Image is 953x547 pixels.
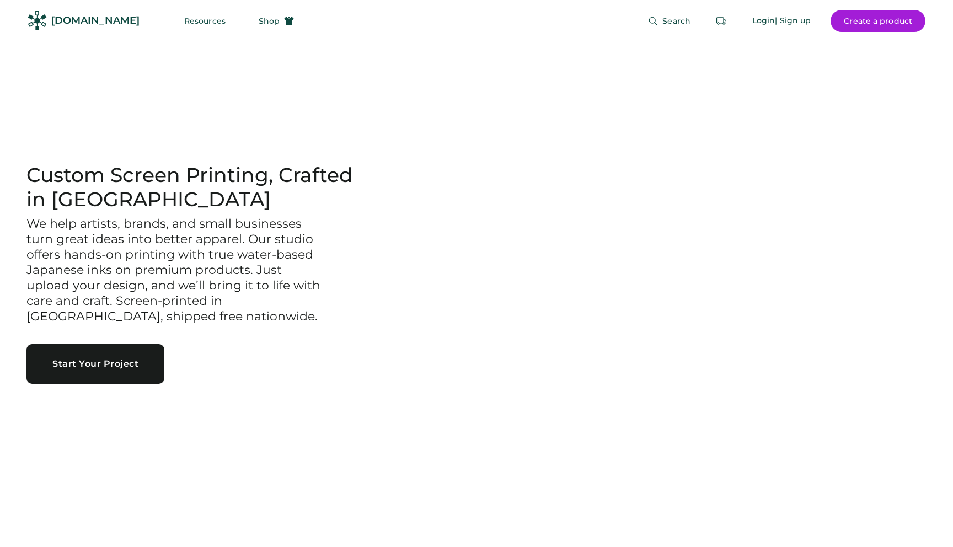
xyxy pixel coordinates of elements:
button: Start Your Project [26,344,164,384]
div: | Sign up [775,15,811,26]
button: Shop [245,10,307,32]
button: Create a product [831,10,925,32]
div: Login [752,15,775,26]
div: [DOMAIN_NAME] [51,14,140,28]
span: Search [662,17,690,25]
img: Rendered Logo - Screens [28,11,47,30]
button: Retrieve an order [710,10,732,32]
h3: We help artists, brands, and small businesses turn great ideas into better apparel. Our studio of... [26,216,324,324]
h1: Custom Screen Printing, Crafted in [GEOGRAPHIC_DATA] [26,163,355,212]
button: Search [635,10,704,32]
button: Resources [171,10,239,32]
span: Shop [259,17,280,25]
